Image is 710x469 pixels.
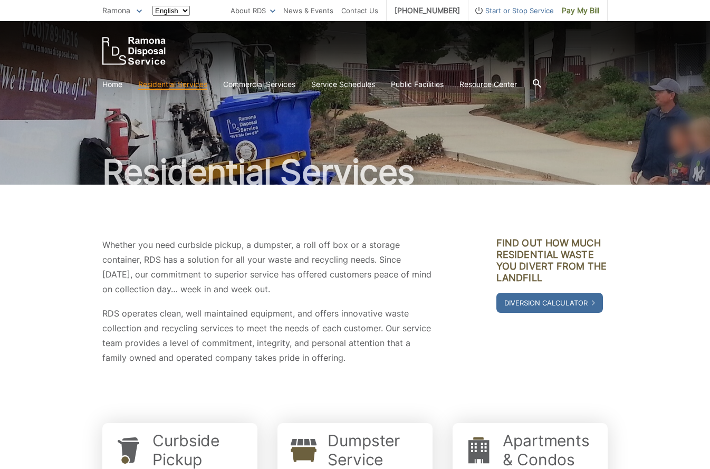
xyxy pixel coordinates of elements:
[102,237,433,296] p: Whether you need curbside pickup, a dumpster, a roll off box or a storage container, RDS has a so...
[311,79,375,90] a: Service Schedules
[223,79,295,90] a: Commercial Services
[283,5,333,16] a: News & Events
[562,5,599,16] span: Pay My Bill
[341,5,378,16] a: Contact Us
[503,431,597,469] a: Apartments & Condos
[152,431,247,469] a: Curbside Pickup
[138,79,207,90] a: Residential Services
[102,6,130,15] span: Ramona
[459,79,517,90] a: Resource Center
[496,237,608,284] h3: Find out how much residential waste you divert from the landfill
[328,431,422,469] a: Dumpster Service
[102,306,433,365] p: RDS operates clean, well maintained equipment, and offers innovative waste collection and recycli...
[102,79,122,90] a: Home
[231,5,275,16] a: About RDS
[102,155,608,189] h1: Residential Services
[391,79,444,90] a: Public Facilities
[496,293,603,313] a: Diversion Calculator
[102,37,166,65] a: EDCD logo. Return to the homepage.
[152,6,190,16] select: Select a language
